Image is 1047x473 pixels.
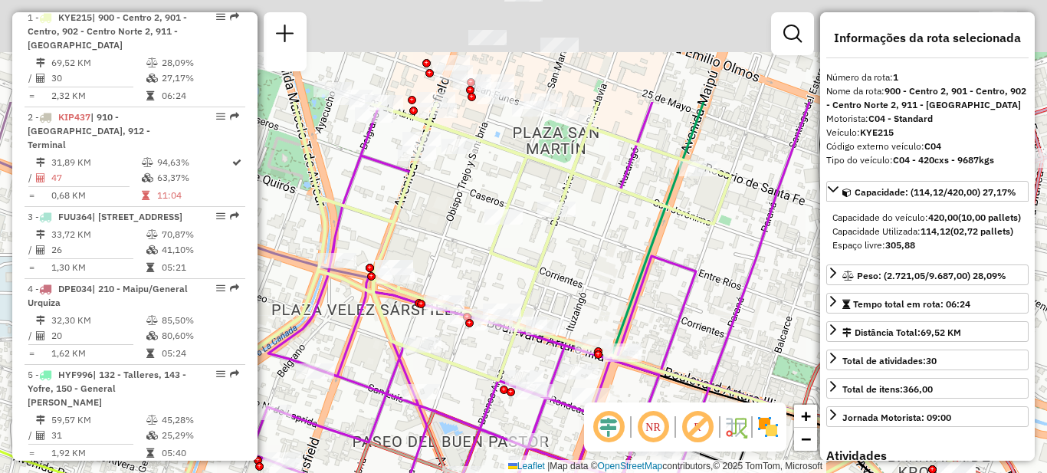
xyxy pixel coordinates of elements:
img: Exibir/Ocultar setores [756,415,780,439]
div: Nome da rota: [826,84,1029,112]
span: 5 - [28,369,186,408]
a: Total de itens:366,00 [826,378,1029,399]
i: % de utilização do peso [146,230,158,239]
a: Nova sessão e pesquisa [270,18,300,53]
i: Tempo total em rota [146,263,154,272]
span: | [STREET_ADDRESS] [92,211,182,222]
td: 05:40 [161,445,238,461]
td: 45,28% [161,412,238,428]
strong: C04 - Standard [868,113,933,124]
span: Peso: (2.721,05/9.687,00) 28,09% [857,270,1006,281]
span: | 132 - Talleres, 143 - Yofre, 150 - General [PERSON_NAME] [28,369,186,408]
span: | 210 - Maipu/General Urquiza [28,283,188,308]
em: Rota exportada [230,112,239,121]
i: Total de Atividades [36,245,45,255]
em: Rota exportada [230,284,239,293]
strong: (02,72 pallets) [950,225,1013,237]
div: Capacidade: (114,12/420,00) 27,17% [826,205,1029,258]
img: Fluxo de ruas [724,415,748,439]
td: = [28,88,35,103]
i: Distância Total [36,230,45,239]
span: 1 - [28,11,187,51]
td: 05:24 [161,346,238,361]
strong: 30 [926,355,937,366]
a: Total de atividades:30 [826,350,1029,370]
i: % de utilização da cubagem [146,74,158,83]
td: 94,63% [156,155,231,170]
td: 85,50% [161,313,238,328]
span: FUU364 [58,211,92,222]
span: Exibir rótulo [679,409,716,445]
td: / [28,428,35,443]
td: 1,92 KM [51,445,146,461]
em: Opções [216,12,225,21]
i: % de utilização da cubagem [146,331,158,340]
strong: C04 - 420cxs - 9687kgs [893,154,994,166]
span: Ocultar NR [635,409,671,445]
div: Total de itens: [842,383,933,396]
i: Tempo total em rota [146,91,154,100]
h4: Informações da rota selecionada [826,31,1029,45]
span: 69,52 KM [921,327,961,338]
td: 70,87% [161,227,238,242]
span: | 900 - Centro 2, 901 - Centro, 902 - Centro Norte 2, 911 - [GEOGRAPHIC_DATA] [28,11,187,51]
td: 33,72 KM [51,227,146,242]
em: Rota exportada [230,212,239,221]
em: Opções [216,112,225,121]
span: | 910 - [GEOGRAPHIC_DATA], 912 - Terminal [28,111,150,150]
div: Tipo do veículo: [826,153,1029,167]
span: + [801,406,811,425]
a: Peso: (2.721,05/9.687,00) 28,09% [826,264,1029,285]
span: 3 - [28,211,182,222]
td: 1,62 KM [51,346,146,361]
a: Jornada Motorista: 09:00 [826,406,1029,427]
a: Distância Total:69,52 KM [826,321,1029,342]
i: Tempo total em rota [142,191,149,200]
strong: 366,00 [903,383,933,395]
i: Distância Total [36,316,45,325]
span: | [547,461,550,471]
div: Distância Total: [842,326,961,340]
td: / [28,328,35,343]
i: % de utilização do peso [146,416,158,425]
span: Capacidade: (114,12/420,00) 27,17% [855,186,1016,198]
td: 31 [51,428,146,443]
strong: 420,00 [928,212,958,223]
td: 80,60% [161,328,238,343]
em: Opções [216,370,225,379]
i: Total de Atividades [36,74,45,83]
td: 1,30 KM [51,260,146,275]
strong: 114,12 [921,225,950,237]
td: = [28,188,35,203]
td: 25,29% [161,428,238,443]
span: DPE034 [58,283,92,294]
td: / [28,242,35,258]
a: Leaflet [508,461,545,471]
td: 31,89 KM [51,155,141,170]
td: 27,17% [161,71,238,86]
td: 28,09% [161,55,238,71]
i: % de utilização do peso [146,58,158,67]
div: Motorista: [826,112,1029,126]
i: Total de Atividades [36,431,45,440]
td: 06:24 [161,88,238,103]
td: = [28,445,35,461]
div: Capacidade Utilizada: [832,225,1022,238]
span: Total de atividades: [842,355,937,366]
td: = [28,260,35,275]
td: 20 [51,328,146,343]
span: Ocultar deslocamento [590,409,627,445]
em: Rota exportada [230,370,239,379]
i: % de utilização do peso [146,316,158,325]
div: Jornada Motorista: 09:00 [842,411,951,425]
div: Espaço livre: [832,238,1022,252]
td: = [28,346,35,361]
td: 47 [51,170,141,186]
td: 26 [51,242,146,258]
td: 0,68 KM [51,188,141,203]
i: % de utilização do peso [142,158,153,167]
div: Capacidade do veículo: [832,211,1022,225]
a: Capacidade: (114,12/420,00) 27,17% [826,181,1029,202]
td: / [28,71,35,86]
i: Tempo total em rota [146,448,154,458]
